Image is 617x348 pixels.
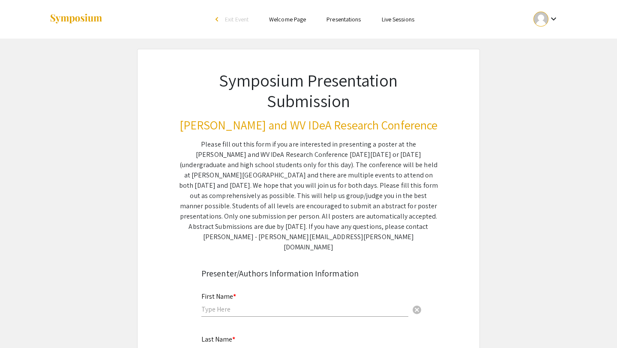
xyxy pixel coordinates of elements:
button: Expand account dropdown [524,9,568,29]
mat-icon: Expand account dropdown [548,14,559,24]
span: cancel [412,305,422,315]
mat-label: First Name [201,292,236,301]
div: Presenter/Authors Information Information [201,267,416,280]
input: Type Here [201,305,408,314]
a: Live Sessions [382,15,414,23]
img: Symposium by ForagerOne [49,13,103,25]
div: arrow_back_ios [216,17,221,22]
a: Presentations [326,15,361,23]
mat-label: Last Name [201,335,235,344]
div: Please fill out this form if you are interested in presenting a poster at the [PERSON_NAME] and W... [179,139,438,252]
h3: [PERSON_NAME] and WV IDeA Research Conference [179,118,438,132]
button: Clear [408,300,425,318]
a: Welcome Page [269,15,306,23]
iframe: Chat [6,309,36,342]
h1: Symposium Presentation Submission [179,70,438,111]
span: Exit Event [225,15,249,23]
